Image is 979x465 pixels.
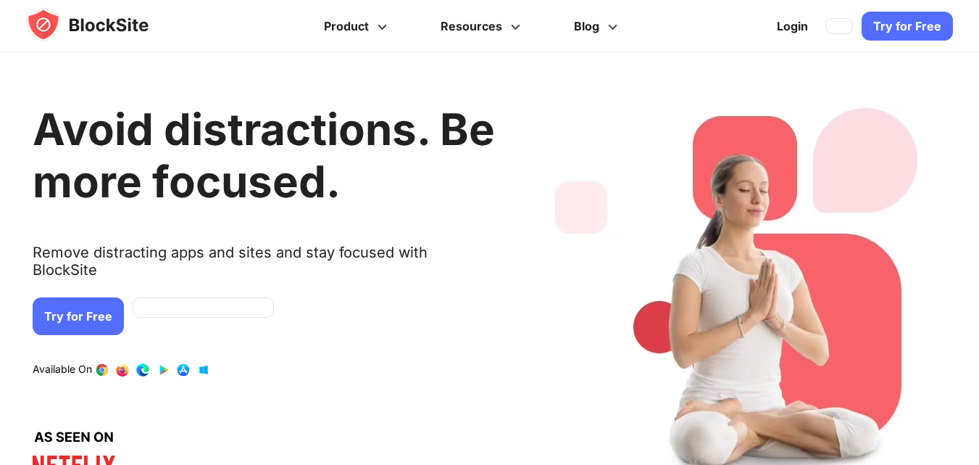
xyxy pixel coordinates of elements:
[33,297,124,335] a: Try for Free
[33,244,495,290] text: Remove distracting apps and sites and stay focused with BlockSite
[862,12,953,41] a: Try for Free
[33,103,495,207] h1: Avoid distractions. Be more focused.
[26,7,177,42] img: blocksite-icon.5d769676.svg
[33,363,92,377] text: Available On
[768,9,817,44] a: Login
